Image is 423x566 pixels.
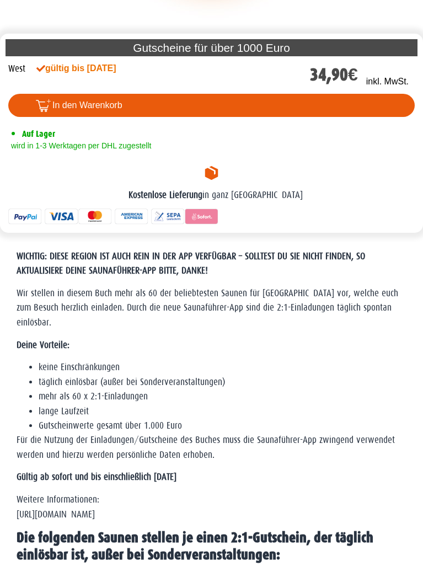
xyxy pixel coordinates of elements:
[366,75,409,88] p: inkl. MwSt.
[17,433,406,462] p: Für die Nutzung der Einladungen/Gutscheine des Buches muss die Saunaführer-App zwingend verwendet...
[8,62,25,76] div: West
[17,530,373,563] b: Die folgenden Saunen stellen je einen 2:1-Gutschein, der täglich einlösbar ist, außer bei Sonderv...
[39,375,406,389] li: täglich einlösbar (außer bei Sonderveranstaltungen)
[17,493,406,522] p: Weitere Informationen: [URL][DOMAIN_NAME]
[8,94,415,117] button: In den Warenkorb
[17,340,69,350] strong: Deine Vorteile:
[39,404,406,419] li: lange Laufzeit
[6,39,417,56] p: Gutscheine für über 1000 Euro
[8,141,151,150] span: wird in 1-3 Werktagen per DHL zugestellt
[22,129,55,139] span: Auf Lager
[17,288,398,328] span: Wir stellen in diesem Buch mehr als 60 der beliebtesten Saunen für [GEOGRAPHIC_DATA] vor, welche ...
[17,251,365,276] span: WICHTIG: DIESE REGION IST AUCH REIN IN DER APP VERFÜGBAR – SOLLTEST DU SIE NICHT FINDEN, SO AKTUA...
[128,190,202,200] b: Kostenlose Lieferung
[36,62,310,75] div: gültig bis [DATE]
[310,65,358,85] bdi: 34,90
[348,65,358,85] span: €
[17,472,176,482] strong: Gültig ab sofort und bis einschließlich [DATE]
[39,419,406,433] li: Gutscheinwerte gesamt über 1.000 Euro
[39,360,406,375] li: keine Einschränkungen
[39,389,406,404] li: mehr als 60 x 2:1-Einladungen
[8,188,415,202] p: in ganz [GEOGRAPHIC_DATA]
